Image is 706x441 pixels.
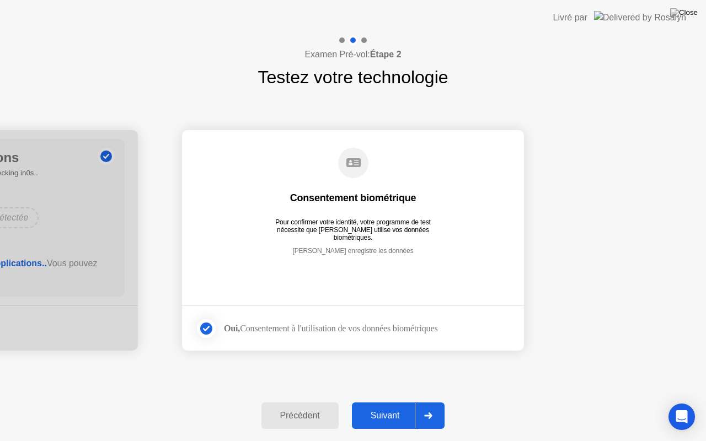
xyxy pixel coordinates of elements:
button: Suivant [352,402,445,429]
div: Pour confirmer votre identité, votre programme de test nécessite que [PERSON_NAME] utilise vos do... [270,218,436,234]
div: Open Intercom Messenger [668,404,695,430]
strong: Oui, [224,324,240,333]
div: Consentement biométrique [290,191,416,205]
div: Livré par [553,11,587,24]
h1: Testez votre technologie [258,64,448,90]
button: Précédent [261,402,339,429]
h4: Examen Pré-vol: [304,48,401,61]
div: Précédent [265,411,335,421]
img: Delivered by Rosalyn [594,11,686,24]
b: Étape 2 [370,50,402,59]
img: Close [670,8,698,17]
div: [PERSON_NAME] enregistre les données [217,247,489,272]
div: Suivant [355,411,415,421]
div: Consentement à l'utilisation de vos données biométriques [224,323,437,334]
